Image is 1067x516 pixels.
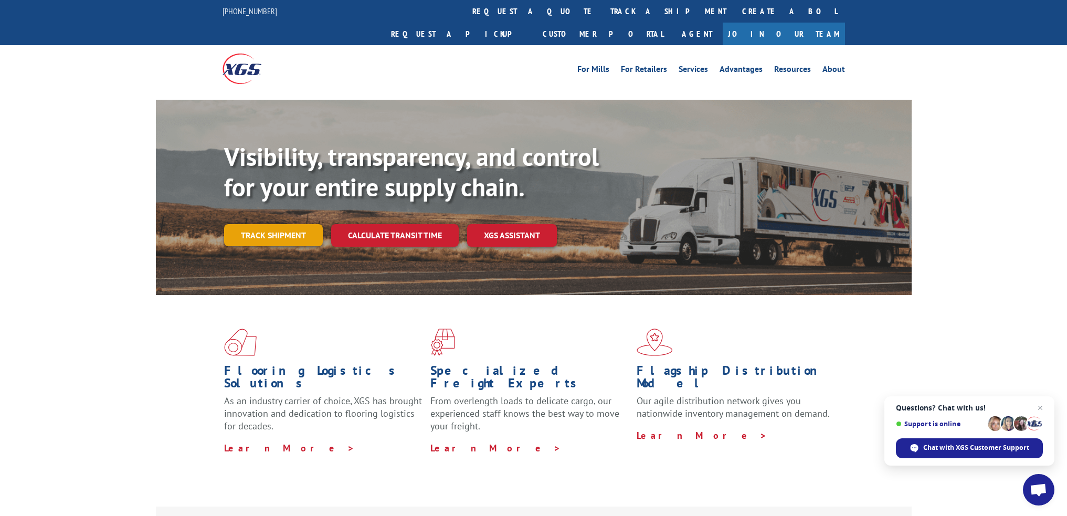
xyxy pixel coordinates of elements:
a: Track shipment [224,224,323,246]
a: Calculate transit time [331,224,459,247]
a: About [822,65,845,77]
img: xgs-icon-total-supply-chain-intelligence-red [224,329,257,356]
a: For Retailers [621,65,667,77]
a: Request a pickup [383,23,535,45]
span: Our agile distribution network gives you nationwide inventory management on demand. [637,395,830,419]
p: From overlength loads to delicate cargo, our experienced staff knows the best way to move your fr... [430,395,629,441]
div: Open chat [1023,474,1054,506]
a: Learn More > [430,442,561,454]
a: Learn More > [224,442,355,454]
h1: Specialized Freight Experts [430,364,629,395]
a: Advantages [720,65,763,77]
span: Close chat [1034,402,1047,414]
a: Customer Portal [535,23,671,45]
img: xgs-icon-flagship-distribution-model-red [637,329,673,356]
div: Chat with XGS Customer Support [896,438,1043,458]
a: Services [679,65,708,77]
h1: Flagship Distribution Model [637,364,835,395]
a: Join Our Team [723,23,845,45]
a: XGS ASSISTANT [467,224,557,247]
h1: Flooring Logistics Solutions [224,364,422,395]
span: As an industry carrier of choice, XGS has brought innovation and dedication to flooring logistics... [224,395,422,432]
b: Visibility, transparency, and control for your entire supply chain. [224,140,599,203]
a: For Mills [577,65,609,77]
a: Learn More > [637,429,767,441]
a: Resources [774,65,811,77]
span: Questions? Chat with us! [896,404,1043,412]
span: Chat with XGS Customer Support [923,443,1029,452]
a: [PHONE_NUMBER] [223,6,277,16]
span: Support is online [896,420,984,428]
a: Agent [671,23,723,45]
img: xgs-icon-focused-on-flooring-red [430,329,455,356]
